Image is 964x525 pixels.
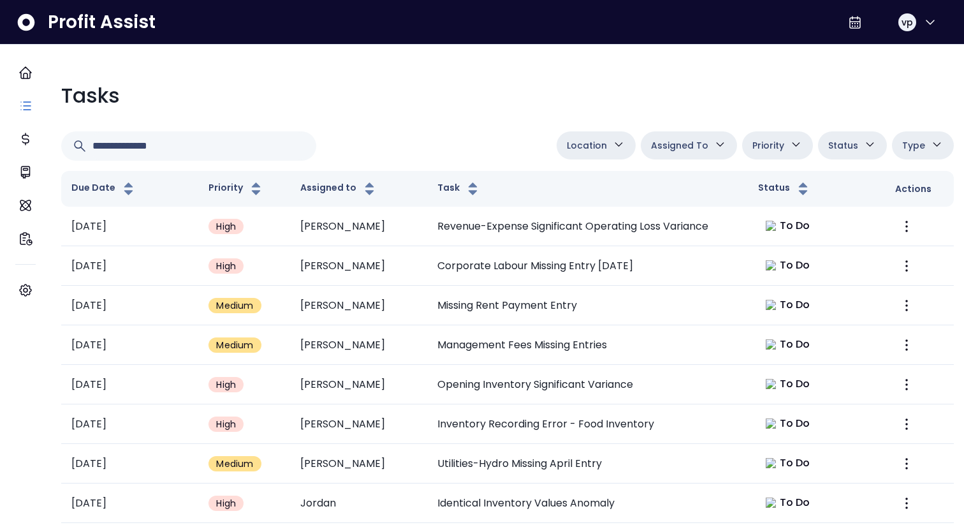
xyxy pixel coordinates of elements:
[61,365,198,404] td: [DATE]
[216,339,253,351] span: Medium
[290,325,427,365] td: [PERSON_NAME]
[216,418,236,431] span: High
[766,260,776,270] img: todo
[895,255,918,277] button: More
[216,299,253,312] span: Medium
[427,365,748,404] td: Opening Inventory Significant Variance
[48,11,156,34] span: Profit Assist
[780,376,810,392] span: To Do
[61,484,198,523] td: [DATE]
[780,297,810,313] span: To Do
[780,455,810,471] span: To Do
[780,218,810,233] span: To Do
[61,444,198,484] td: [DATE]
[427,246,748,286] td: Corporate Labour Missing Entry [DATE]
[290,286,427,325] td: [PERSON_NAME]
[427,404,748,444] td: Inventory Recording Error - Food Inventory
[61,80,120,111] p: Tasks
[828,138,858,153] span: Status
[895,334,918,357] button: More
[895,492,918,515] button: More
[61,246,198,286] td: [DATE]
[290,365,427,404] td: [PERSON_NAME]
[71,181,136,196] button: Due Date
[766,498,776,508] img: todo
[427,484,748,523] td: Identical Inventory Values Anomaly
[766,221,776,231] img: todo
[752,138,784,153] span: Priority
[902,16,913,29] span: vp
[208,181,264,196] button: Priority
[766,300,776,310] img: todo
[780,337,810,352] span: To Do
[895,413,918,436] button: More
[72,138,87,154] svg: Search icon
[216,378,236,391] span: High
[567,138,607,153] span: Location
[300,181,377,196] button: Assigned to
[766,339,776,350] img: todo
[216,260,236,272] span: High
[290,246,427,286] td: [PERSON_NAME]
[61,207,198,246] td: [DATE]
[895,294,918,317] button: More
[766,379,776,389] img: todo
[780,416,810,431] span: To Do
[216,497,236,510] span: High
[758,181,811,196] button: Status
[290,404,427,444] td: [PERSON_NAME]
[290,444,427,484] td: [PERSON_NAME]
[216,220,236,233] span: High
[902,138,925,153] span: Type
[651,138,708,153] span: Assigned To
[290,207,427,246] td: [PERSON_NAME]
[61,286,198,325] td: [DATE]
[780,495,810,510] span: To Do
[895,215,918,238] button: More
[885,171,954,207] th: Actions
[895,452,918,475] button: More
[766,458,776,468] img: todo
[61,325,198,365] td: [DATE]
[766,418,776,429] img: todo
[290,484,427,523] td: Jordan
[427,444,748,484] td: Utilities-Hydro Missing April Entry
[780,258,810,273] span: To Do
[895,373,918,396] button: More
[216,457,253,470] span: Medium
[427,207,748,246] td: Revenue-Expense Significant Operating Loss Variance
[427,286,748,325] td: Missing Rent Payment Entry
[61,404,198,444] td: [DATE]
[427,325,748,365] td: Management Fees Missing Entries
[437,181,481,196] button: Task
